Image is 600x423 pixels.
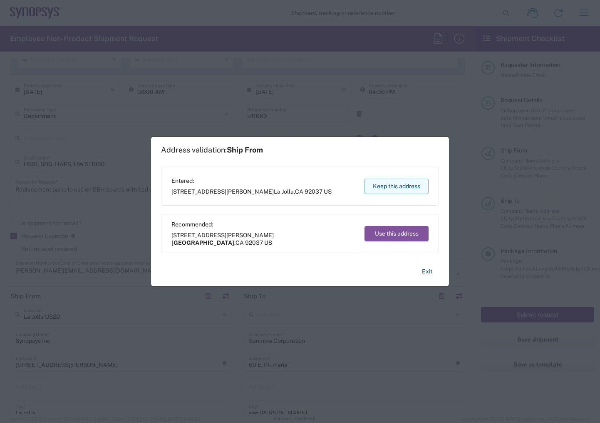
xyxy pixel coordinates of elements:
[171,221,357,228] span: Recommended:
[364,226,429,241] button: Use this address
[161,145,263,155] h1: Address validation:
[295,188,303,195] span: CA
[171,231,357,246] span: [STREET_ADDRESS][PERSON_NAME] ,
[364,179,429,194] button: Keep this address
[171,188,332,195] span: [STREET_ADDRESS][PERSON_NAME] ,
[227,145,263,154] span: Ship From
[171,239,234,246] span: [GEOGRAPHIC_DATA]
[305,188,322,195] span: 92037
[245,239,263,246] span: 92037
[264,239,272,246] span: US
[171,177,332,184] span: Entered:
[415,264,439,279] button: Exit
[236,239,244,246] span: CA
[324,188,332,195] span: US
[274,188,294,195] span: La Jolla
